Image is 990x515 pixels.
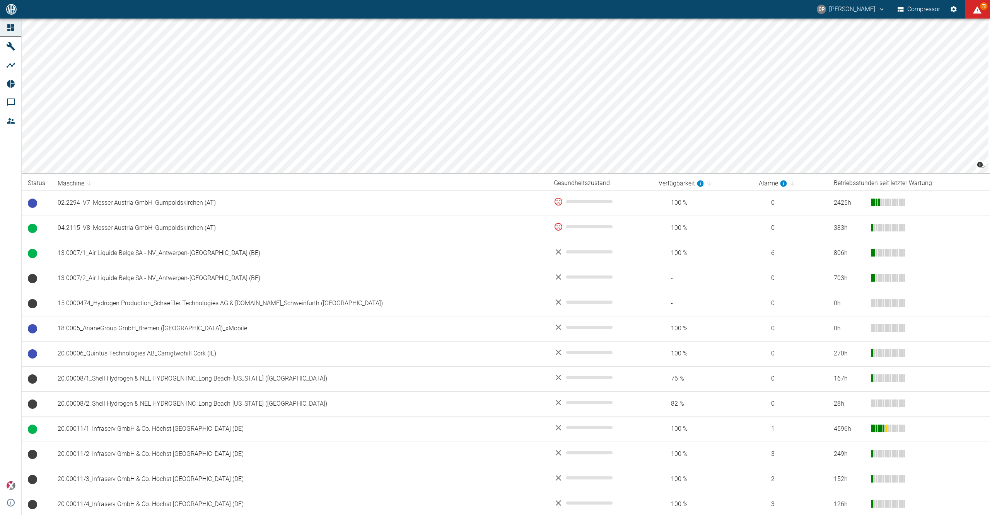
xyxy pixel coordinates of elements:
[828,176,990,190] th: Betriebsstunden seit letzter Wartung
[554,222,646,231] div: 0 %
[834,399,865,408] div: 28 h
[816,2,886,16] button: christoph.palm@neuman-esser.com
[759,274,821,283] span: 0
[51,341,548,366] td: 20.00006_Quintus Technologies AB_Carrigtwohill Cork (IE)
[28,425,37,434] span: Betrieb
[51,316,548,341] td: 18.0005_ArianeGroup GmbH_Bremen ([GEOGRAPHIC_DATA])_xMobile
[554,197,646,206] div: 0 %
[58,179,94,188] span: Maschine
[834,374,865,383] div: 167 h
[834,324,865,333] div: 0 h
[51,467,548,492] td: 20.00011/3_Infraserv GmbH & Co. Höchst [GEOGRAPHIC_DATA] (DE)
[554,498,646,508] div: No data
[51,391,548,416] td: 20.00008/2_Shell Hydrogen & NEL HYDROGEN INC_Long Beach-[US_STATE] ([GEOGRAPHIC_DATA])
[759,425,821,433] span: 1
[28,224,37,233] span: Betrieb
[51,241,548,266] td: 13.0007/1_Air Liquide Belge SA - NV_Antwerpen-[GEOGRAPHIC_DATA] (BE)
[28,299,37,308] span: Keine Daten
[51,366,548,391] td: 20.00008/1_Shell Hydrogen & NEL HYDROGEN INC_Long Beach-[US_STATE] ([GEOGRAPHIC_DATA])
[759,450,821,459] span: 3
[659,500,746,509] span: 100 %
[834,450,865,459] div: 249 h
[548,176,652,190] th: Gesundheitszustand
[834,274,865,283] div: 703 h
[659,450,746,459] span: 100 %
[28,199,37,208] span: Betriebsbereit
[759,249,821,258] span: 6
[28,500,37,509] span: Keine Daten
[28,249,37,258] span: Betrieb
[759,324,821,333] span: 0
[834,500,865,509] div: 126 h
[51,291,548,316] td: 15.0000474_Hydrogen Production_Schaeffler Technologies AG & [DOMAIN_NAME]_Schweinfurth ([GEOGRAPH...
[759,179,787,188] div: berechnet für die letzten 7 Tage
[817,5,826,14] div: CP
[659,249,746,258] span: 100 %
[834,199,865,207] div: 2425 h
[51,416,548,442] td: 20.00011/1_Infraserv GmbH & Co. Höchst [GEOGRAPHIC_DATA] (DE)
[759,500,821,509] span: 3
[22,19,988,173] canvas: Map
[659,399,746,408] span: 82 %
[28,399,37,409] span: Keine Daten
[554,398,646,407] div: No data
[659,179,704,188] div: berechnet für die letzten 7 Tage
[28,450,37,459] span: Keine Daten
[5,4,17,14] img: logo
[759,299,821,308] span: 0
[659,425,746,433] span: 100 %
[659,324,746,333] span: 100 %
[759,475,821,484] span: 2
[759,399,821,408] span: 0
[834,425,865,433] div: 4596 h
[980,2,988,10] span: 72
[554,473,646,483] div: No data
[759,199,821,207] span: 0
[659,224,746,233] span: 100 %
[51,442,548,467] td: 20.00011/2_Infraserv GmbH & Co. Höchst [GEOGRAPHIC_DATA] (DE)
[659,299,746,308] span: -
[554,272,646,282] div: No data
[28,324,37,333] span: Betriebsbereit
[28,274,37,283] span: Keine Daten
[659,475,746,484] span: 100 %
[834,224,865,233] div: 383 h
[834,475,865,484] div: 152 h
[554,348,646,357] div: No data
[22,176,51,190] th: Status
[51,266,548,291] td: 13.0007/2_Air Liquide Belge SA - NV_Antwerpen-[GEOGRAPHIC_DATA] (BE)
[51,190,548,216] td: 02.2294_V7_Messer Austria GmbH_Gumpoldskirchen (AT)
[554,448,646,457] div: No data
[28,349,37,359] span: Betriebsbereit
[834,249,865,258] div: 806 h
[554,373,646,382] div: No data
[759,224,821,233] span: 0
[759,349,821,358] span: 0
[659,349,746,358] span: 100 %
[28,374,37,384] span: Keine Daten
[6,481,15,490] img: Xplore Logo
[554,297,646,307] div: No data
[759,374,821,383] span: 0
[51,216,548,241] td: 04.2115_V8_Messer Austria GmbH_Gumpoldskirchen (AT)
[659,374,746,383] span: 76 %
[554,247,646,257] div: No data
[834,299,865,308] div: 0 h
[834,349,865,358] div: 270 h
[554,423,646,432] div: No data
[947,2,961,16] button: Einstellungen
[659,199,746,207] span: 100 %
[659,274,746,283] span: -
[896,2,942,16] button: Compressor
[554,323,646,332] div: No data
